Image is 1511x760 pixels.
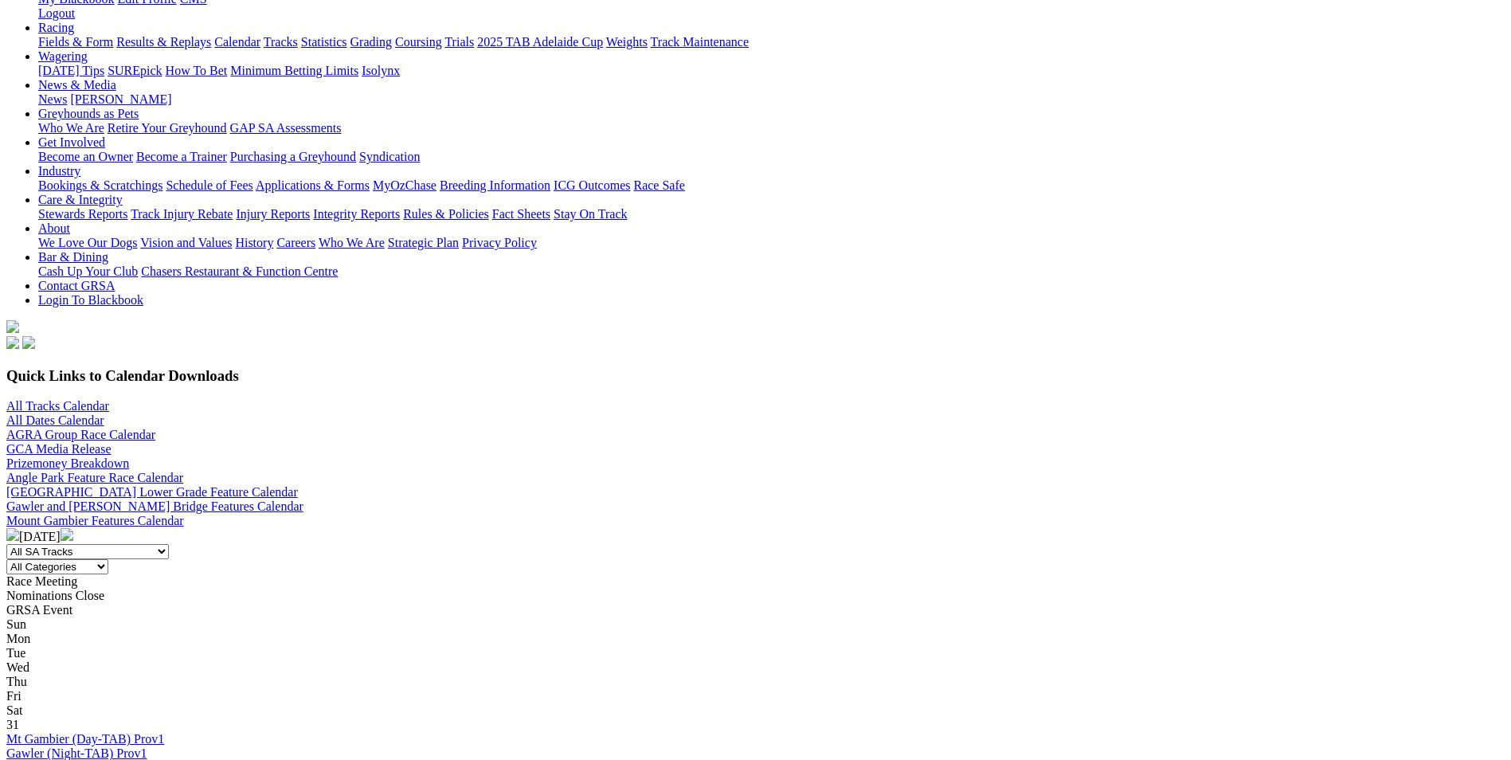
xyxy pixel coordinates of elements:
div: Sun [6,617,1505,632]
a: Privacy Policy [462,236,537,249]
a: Contact GRSA [38,279,115,292]
a: Race Safe [633,178,684,192]
a: Stay On Track [554,207,627,221]
div: About [38,236,1505,250]
a: Login To Blackbook [38,293,143,307]
a: GAP SA Assessments [230,121,342,135]
a: Schedule of Fees [166,178,252,192]
div: Racing [38,35,1505,49]
a: SUREpick [108,64,162,77]
a: All Dates Calendar [6,413,104,427]
div: Industry [38,178,1505,193]
a: GCA Media Release [6,442,112,456]
a: Purchasing a Greyhound [230,150,356,163]
div: Fri [6,689,1505,703]
a: How To Bet [166,64,228,77]
a: Calendar [214,35,260,49]
div: Wagering [38,64,1505,78]
a: History [235,236,273,249]
a: Mt Gambier (Day-TAB) Prov1 [6,732,164,746]
a: Weights [606,35,648,49]
a: Coursing [395,35,442,49]
a: Fact Sheets [492,207,550,221]
a: Who We Are [38,121,104,135]
div: Wed [6,660,1505,675]
div: Get Involved [38,150,1505,164]
a: Results & Replays [116,35,211,49]
a: Greyhounds as Pets [38,107,139,120]
a: [DATE] Tips [38,64,104,77]
a: Careers [276,236,315,249]
a: Industry [38,164,80,178]
a: Stewards Reports [38,207,127,221]
h3: Quick Links to Calendar Downloads [6,367,1505,385]
div: Greyhounds as Pets [38,121,1505,135]
a: Statistics [301,35,347,49]
a: Wagering [38,49,88,63]
a: Become a Trainer [136,150,227,163]
a: Fields & Form [38,35,113,49]
a: Chasers Restaurant & Function Centre [141,264,338,278]
a: Retire Your Greyhound [108,121,227,135]
a: All Tracks Calendar [6,399,109,413]
a: Tracks [264,35,298,49]
a: [PERSON_NAME] [70,92,171,106]
div: Bar & Dining [38,264,1505,279]
div: Nominations Close [6,589,1505,603]
div: Race Meeting [6,574,1505,589]
a: About [38,221,70,235]
a: Bookings & Scratchings [38,178,162,192]
a: ICG Outcomes [554,178,630,192]
a: Integrity Reports [313,207,400,221]
a: Minimum Betting Limits [230,64,358,77]
a: MyOzChase [373,178,436,192]
a: Bar & Dining [38,250,108,264]
a: Applications & Forms [256,178,370,192]
a: Injury Reports [236,207,310,221]
a: Isolynx [362,64,400,77]
div: Thu [6,675,1505,689]
div: Sat [6,703,1505,718]
img: chevron-left-pager-white.svg [6,528,19,541]
div: News & Media [38,92,1505,107]
a: Gawler (Night-TAB) Prov1 [6,746,147,760]
div: [DATE] [6,528,1505,544]
a: Mount Gambier Features Calendar [6,514,184,527]
a: Trials [444,35,474,49]
a: Grading [350,35,392,49]
a: News [38,92,67,106]
a: Track Injury Rebate [131,207,233,221]
a: Track Maintenance [651,35,749,49]
a: Who We Are [319,236,385,249]
a: Cash Up Your Club [38,264,138,278]
a: Vision and Values [140,236,232,249]
img: logo-grsa-white.png [6,320,19,333]
span: 31 [6,718,19,731]
div: Mon [6,632,1505,646]
img: facebook.svg [6,336,19,349]
a: Angle Park Feature Race Calendar [6,471,183,484]
img: chevron-right-pager-white.svg [61,528,73,541]
img: twitter.svg [22,336,35,349]
a: Strategic Plan [388,236,459,249]
a: News & Media [38,78,116,92]
a: Prizemoney Breakdown [6,456,129,470]
div: Tue [6,646,1505,660]
a: Syndication [359,150,420,163]
a: 2025 TAB Adelaide Cup [477,35,603,49]
a: AGRA Group Race Calendar [6,428,155,441]
div: GRSA Event [6,603,1505,617]
a: Become an Owner [38,150,133,163]
a: Care & Integrity [38,193,123,206]
a: Racing [38,21,74,34]
div: Care & Integrity [38,207,1505,221]
a: Gawler and [PERSON_NAME] Bridge Features Calendar [6,499,303,513]
a: Get Involved [38,135,105,149]
a: Breeding Information [440,178,550,192]
a: We Love Our Dogs [38,236,137,249]
a: Logout [38,6,75,20]
a: [GEOGRAPHIC_DATA] Lower Grade Feature Calendar [6,485,298,499]
a: Rules & Policies [403,207,489,221]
